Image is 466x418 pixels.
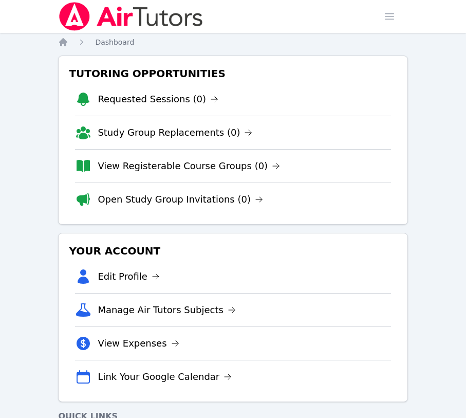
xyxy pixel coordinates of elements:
a: Study Group Replacements (0) [98,125,252,140]
a: View Expenses [98,336,179,351]
span: Dashboard [95,38,134,46]
a: Link Your Google Calendar [98,370,232,384]
a: View Registerable Course Groups (0) [98,159,280,173]
a: Manage Air Tutors Subjects [98,303,236,317]
nav: Breadcrumb [58,37,407,47]
a: Requested Sessions (0) [98,92,218,106]
img: Air Tutors [58,2,203,31]
a: Dashboard [95,37,134,47]
h3: Your Account [67,242,399,260]
a: Open Study Group Invitations (0) [98,192,263,207]
a: Edit Profile [98,269,160,284]
h3: Tutoring Opportunities [67,64,399,83]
